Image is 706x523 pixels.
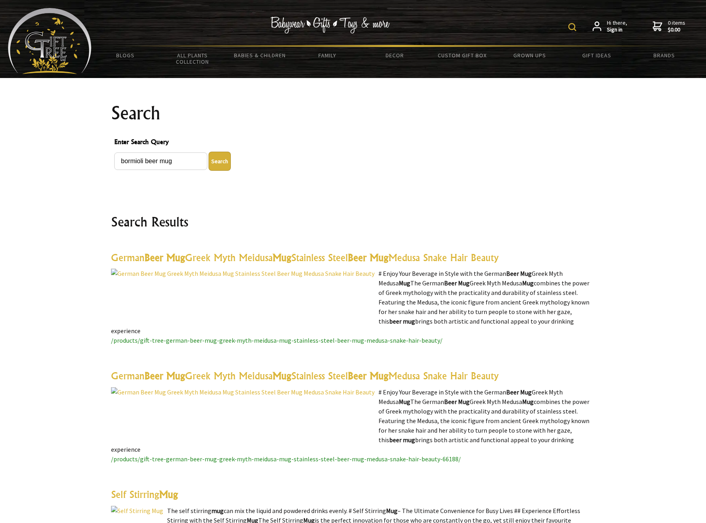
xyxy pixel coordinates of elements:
[273,370,291,382] highlight: Mug
[144,252,185,263] highlight: Beer Mug
[111,103,595,123] h1: Search
[429,47,496,64] a: Custom Gift Box
[522,398,534,406] highlight: Mug
[506,388,532,396] highlight: Beer Mug
[111,488,178,500] a: Self StirringMug
[444,279,470,287] highlight: Beer Mug
[607,26,627,33] strong: Sign in
[211,507,224,515] highlight: mug
[111,269,374,321] img: German Beer Mug Greek Myth Meidusa Mug Stainless Steel Beer Mug Medusa Snake Hair Beauty
[593,20,627,33] a: Hi there,Sign in
[348,252,388,263] highlight: Beer Mug
[8,8,92,74] img: Babyware - Gifts - Toys and more...
[444,398,470,406] highlight: Beer Mug
[563,47,630,64] a: Gift Ideas
[111,370,499,382] a: GermanBeer MugGreek Myth MeidusaMugStainless SteelBeer MugMedusa Snake Hair Beauty
[114,152,207,170] input: Enter Search Query
[607,20,627,33] span: Hi there,
[294,47,361,64] a: Family
[496,47,563,64] a: Grown Ups
[389,436,415,444] highlight: beer mug
[111,252,499,263] a: GermanBeer MugGreek Myth MeidusaMugStainless SteelBeer MugMedusa Snake Hair Beauty
[668,19,685,33] span: 0 items
[399,398,410,406] highlight: Mug
[111,387,374,440] img: German Beer Mug Greek Myth Meidusa Mug Stainless Steel Beer Mug Medusa Snake Hair Beauty
[389,317,415,325] highlight: beer mug
[506,269,532,277] highlight: Beer Mug
[399,279,410,287] highlight: Mug
[144,370,185,382] highlight: Beer Mug
[568,23,576,31] img: product search
[209,152,231,171] button: Enter Search Query
[114,137,592,148] span: Enter Search Query
[159,488,178,500] highlight: Mug
[226,47,294,64] a: Babies & Children
[653,20,685,33] a: 0 items$0.00
[361,47,428,64] a: Decor
[159,47,226,70] a: All Plants Collection
[111,212,595,231] h2: Search Results
[386,507,398,515] highlight: Mug
[270,17,390,33] img: Babywear - Gifts - Toys & more
[92,47,159,64] a: BLOGS
[111,455,461,463] a: /products/gift-tree-german-beer-mug-greek-myth-meidusa-mug-stainless-steel-beer-mug-medusa-snake-...
[111,336,443,344] a: /products/gift-tree-german-beer-mug-greek-myth-meidusa-mug-stainless-steel-beer-mug-medusa-snake-...
[631,47,698,64] a: Brands
[522,279,534,287] highlight: Mug
[348,370,388,382] highlight: Beer Mug
[668,26,685,33] strong: $0.00
[273,252,291,263] highlight: Mug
